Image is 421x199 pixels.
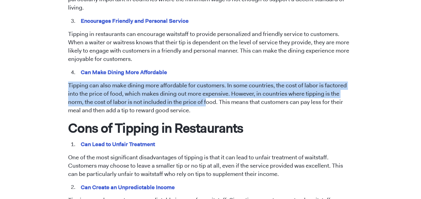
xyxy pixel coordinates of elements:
h1: Cons of Tipping in Restaurants [68,120,353,136]
p: Tipping in restaurants can encourage waitstaff to provide personalized and friendly service to cu... [68,30,353,63]
p: Tipping can also make dining more affordable for customers. In some countries, the cost of labor ... [68,82,353,115]
mark: Can Make Dining More Affordable [80,67,168,77]
p: One of the most significant disadvantages of tipping is that it can lead to unfair treatment of w... [68,153,353,178]
mark: Encourages Friendly and Personal Service [80,16,190,26]
mark: Can Create an Unpredictable Income [80,182,176,192]
mark: Can Lead to Unfair Treatment [80,139,156,149]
